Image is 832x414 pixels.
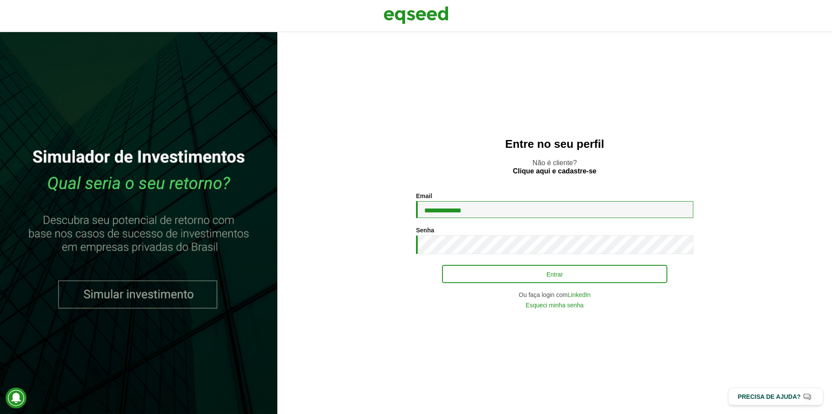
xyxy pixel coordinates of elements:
a: LinkedIn [568,292,591,298]
div: Ou faça login com [416,292,693,298]
a: Clique aqui e cadastre-se [513,168,597,175]
button: Entrar [442,265,667,283]
label: Senha [416,227,434,233]
label: Email [416,193,432,199]
p: Não é cliente? [295,159,815,175]
img: EqSeed Logo [383,4,448,26]
h2: Entre no seu perfil [295,138,815,150]
a: Esqueci minha senha [526,302,584,308]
